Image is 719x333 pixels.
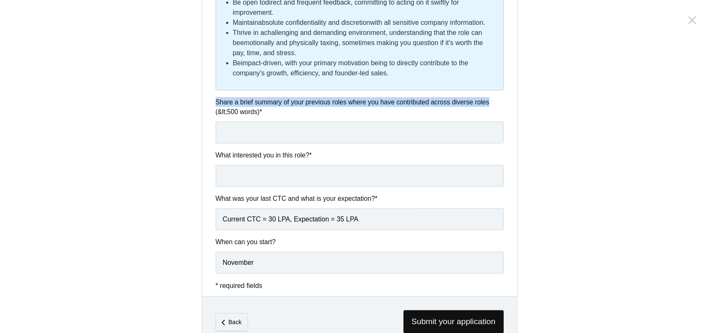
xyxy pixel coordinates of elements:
[258,19,370,26] strong: absolute confidentiality and discretion
[240,39,338,46] strong: emotionally and physically taxing
[241,59,281,67] strong: impact-driven
[216,97,504,117] label: Share a brief summary of your previous roles where you have contributed across diverse roles (&lt...
[233,58,497,78] li: Be , with your primary motivation being to directly contribute to the company's growth, efficienc...
[216,194,504,203] label: What was your last CTC and what is your expectation?
[264,29,385,36] strong: challenging and demanding environment
[216,237,504,247] label: When can you start?
[233,18,497,28] li: Maintain with all sensitive company information.
[216,150,504,160] label: What interested you in this role?
[228,319,241,325] em: Back
[216,282,262,289] span: * required fields
[233,28,497,58] li: Thrive in a , understanding that the role can be , sometimes making you question if it's worth th...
